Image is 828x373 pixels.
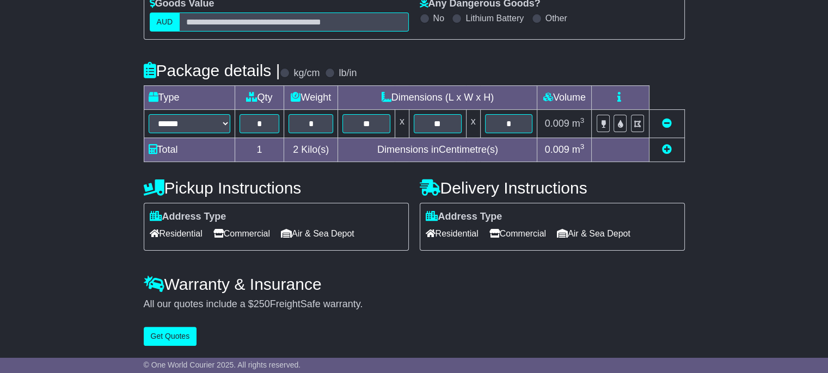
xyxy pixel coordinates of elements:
[144,275,685,293] h4: Warranty & Insurance
[545,118,569,129] span: 0.009
[144,360,301,369] span: © One World Courier 2025. All rights reserved.
[150,13,180,32] label: AUD
[557,225,630,242] span: Air & Sea Depot
[293,144,298,155] span: 2
[150,211,226,223] label: Address Type
[338,138,537,161] td: Dimensions in Centimetre(s)
[580,116,585,125] sup: 3
[213,225,270,242] span: Commercial
[144,179,409,197] h4: Pickup Instructions
[466,109,480,138] td: x
[284,85,338,109] td: Weight
[433,13,444,23] label: No
[144,85,235,109] td: Type
[284,138,338,161] td: Kilo(s)
[254,299,270,309] span: 250
[426,225,479,242] span: Residential
[580,142,585,151] sup: 3
[662,118,672,129] a: Remove this item
[426,211,502,223] label: Address Type
[144,138,235,161] td: Total
[293,67,320,79] label: kg/cm
[545,13,567,23] label: Other
[144,299,685,310] div: All our quotes include a $ FreightSafe warranty.
[572,144,585,155] span: m
[281,225,354,242] span: Air & Sea Depot
[235,85,284,109] td: Qty
[144,327,197,346] button: Get Quotes
[395,109,409,138] td: x
[339,67,357,79] label: lb/in
[420,179,685,197] h4: Delivery Instructions
[150,225,203,242] span: Residential
[144,61,280,79] h4: Package details |
[572,118,585,129] span: m
[465,13,524,23] label: Lithium Battery
[662,144,672,155] a: Add new item
[537,85,592,109] td: Volume
[545,144,569,155] span: 0.009
[338,85,537,109] td: Dimensions (L x W x H)
[489,225,546,242] span: Commercial
[235,138,284,161] td: 1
